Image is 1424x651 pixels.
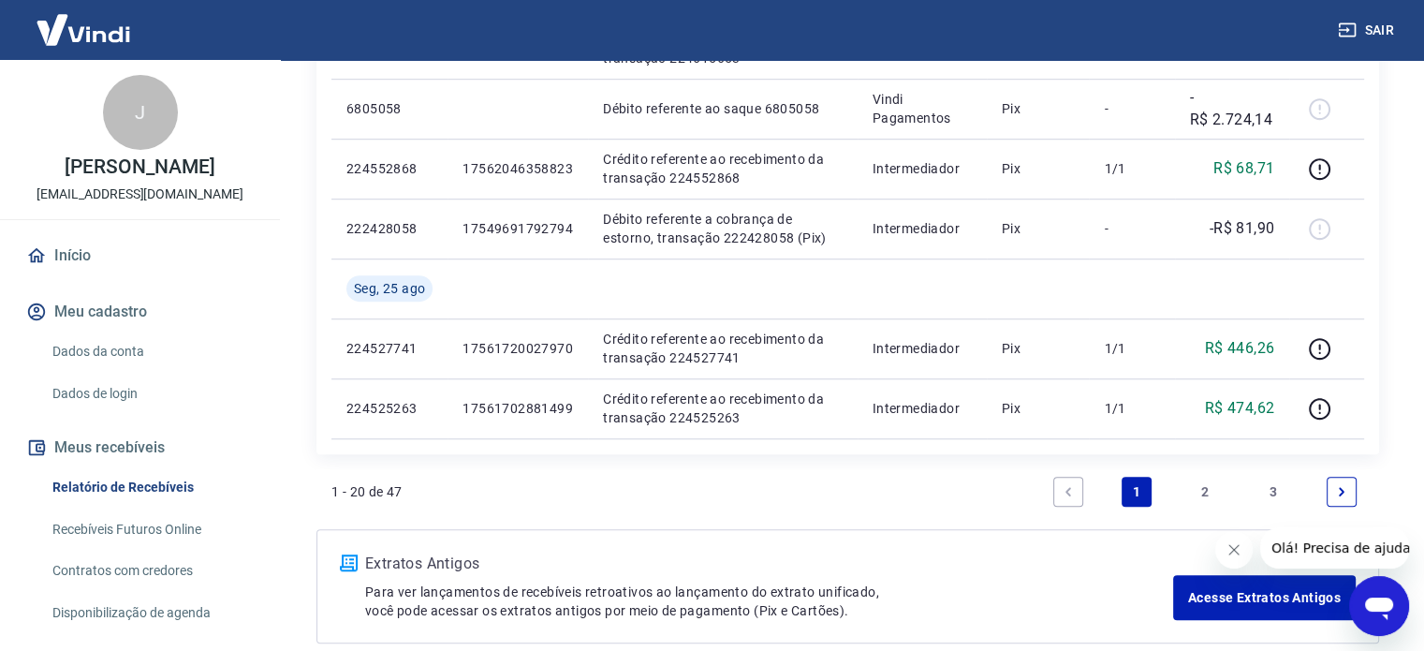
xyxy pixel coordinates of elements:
p: -R$ 2.724,14 [1190,86,1275,131]
p: Para ver lançamentos de recebíveis retroativos ao lançamento do extrato unificado, você pode aces... [365,583,1173,620]
a: Recebíveis Futuros Online [45,510,257,549]
a: Page 3 [1258,477,1288,507]
span: Olá! Precisa de ajuda? [11,13,157,28]
iframe: Mensagem da empresa [1260,527,1409,569]
p: - [1104,99,1159,118]
p: 224552868 [346,159,433,178]
p: Intermediador [873,339,972,358]
p: Pix [1002,339,1075,358]
div: J [103,75,178,150]
button: Sair [1334,13,1402,48]
a: Dados de login [45,375,257,413]
p: [PERSON_NAME] [65,157,214,177]
p: Intermediador [873,399,972,418]
p: Débito referente ao saque 6805058 [603,99,843,118]
p: Intermediador [873,159,972,178]
ul: Pagination [1046,469,1364,514]
p: R$ 446,26 [1205,337,1275,360]
p: Pix [1002,159,1075,178]
p: Crédito referente ao recebimento da transação 224527741 [603,330,843,367]
p: Débito referente a cobrança de estorno, transação 222428058 (Pix) [603,210,843,247]
p: Pix [1002,399,1075,418]
a: Dados da conta [45,333,257,371]
span: Seg, 25 ago [354,279,425,298]
p: Intermediador [873,219,972,238]
p: R$ 68,71 [1213,157,1274,180]
p: Extratos Antigos [365,553,1173,575]
p: 6805058 [346,99,433,118]
img: ícone [340,555,358,571]
a: Next page [1327,477,1357,507]
p: 222428058 [346,219,433,238]
p: 17562046358823 [462,159,573,178]
p: Crédito referente ao recebimento da transação 224525263 [603,390,843,427]
p: 1/1 [1104,399,1159,418]
a: Início [22,235,257,276]
p: 17549691792794 [462,219,573,238]
img: Vindi [22,1,144,58]
p: 224527741 [346,339,433,358]
p: -R$ 81,90 [1210,217,1275,240]
p: 1/1 [1104,339,1159,358]
button: Meus recebíveis [22,427,257,468]
a: Contratos com credores [45,552,257,590]
p: 1 - 20 de 47 [331,482,403,501]
p: Pix [1002,99,1075,118]
a: Page 2 [1190,477,1220,507]
a: Page 1 is your current page [1122,477,1152,507]
p: - [1104,219,1159,238]
iframe: Fechar mensagem [1215,531,1253,569]
p: Vindi Pagamentos [873,90,972,127]
p: [EMAIL_ADDRESS][DOMAIN_NAME] [37,185,243,204]
p: 1/1 [1104,159,1159,178]
p: Crédito referente ao recebimento da transação 224552868 [603,150,843,187]
a: Previous page [1053,477,1083,507]
p: 224525263 [346,399,433,418]
a: Acesse Extratos Antigos [1173,575,1356,620]
button: Meu cadastro [22,291,257,333]
a: Disponibilização de agenda [45,594,257,632]
p: R$ 474,62 [1205,397,1275,420]
p: 17561702881499 [462,399,573,418]
a: Relatório de Recebíveis [45,468,257,507]
iframe: Botão para abrir a janela de mensagens [1349,576,1409,636]
p: 17561720027970 [462,339,573,358]
p: Pix [1002,219,1075,238]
